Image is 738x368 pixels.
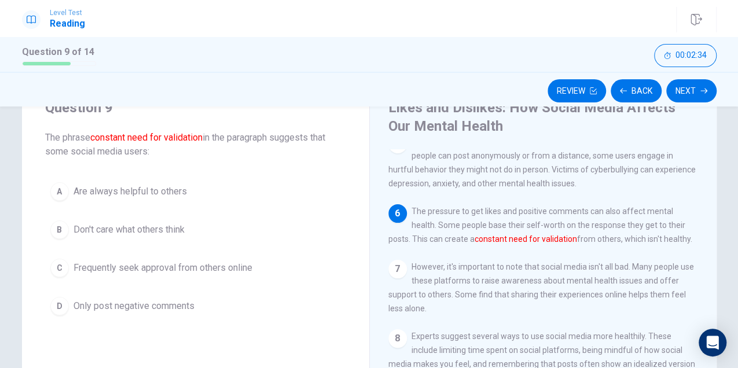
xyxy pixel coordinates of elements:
h1: Reading [50,17,85,31]
div: B [50,220,69,239]
h4: Likes and Dislikes: How Social Media Affects Our Mental Health [388,98,695,135]
button: Review [548,79,606,102]
div: 8 [388,329,407,348]
font: constant need for validation [90,132,203,143]
span: The phrase in the paragraph suggests that some social media users: [45,131,346,159]
h1: Question 9 of 14 [22,45,96,59]
button: Back [611,79,662,102]
button: DOnly post negative comments [45,292,346,321]
span: Level Test [50,9,85,17]
span: Don't care what others think [74,223,185,237]
span: Only post negative comments [74,299,194,313]
font: constant need for validation [475,234,577,244]
button: 00:02:34 [654,44,717,67]
span: The pressure to get likes and positive comments can also affect mental health. Some people base t... [388,207,692,244]
span: Frequently seek approval from others online [74,261,252,275]
span: However, it's important to note that social media isn't all bad. Many people use these platforms ... [388,262,694,313]
button: AAre always helpful to others [45,177,346,206]
div: D [50,297,69,315]
button: CFrequently seek approval from others online [45,253,346,282]
button: BDon't care what others think [45,215,346,244]
div: 6 [388,204,407,223]
div: Open Intercom Messenger [699,329,726,356]
h4: Question 9 [45,98,346,117]
span: Are always helpful to others [74,185,187,198]
div: 7 [388,260,407,278]
button: Next [666,79,717,102]
div: A [50,182,69,201]
span: 00:02:34 [675,51,707,60]
div: C [50,259,69,277]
